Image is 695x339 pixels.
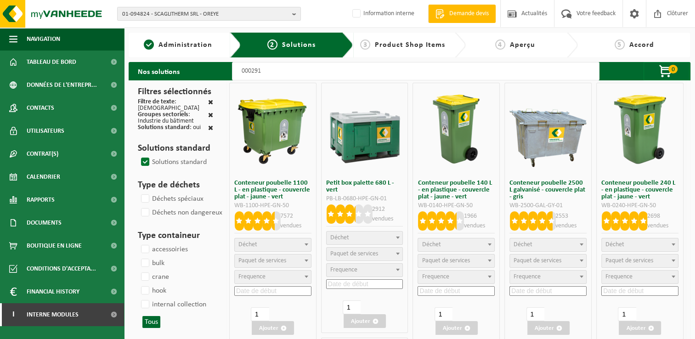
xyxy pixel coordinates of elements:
span: 5 [615,40,625,50]
input: 1 [251,307,269,321]
input: Date de début [601,286,678,296]
span: Calendrier [27,165,60,188]
button: Ajouter [435,321,478,335]
div: : oui [138,124,201,132]
input: 1 [526,307,544,321]
span: 2 [267,40,277,50]
label: crane [139,270,169,284]
span: Frequence [330,266,357,273]
p: 2553 vendues [555,211,587,231]
input: 1 [343,300,361,314]
button: Ajouter [619,321,661,335]
h3: Conteneur poubelle 2500 L galvanisé - couvercle plat - gris [509,180,587,200]
span: Déchet [422,241,441,248]
img: WB-0240-HPE-GN-50 [601,90,679,168]
span: Navigation [27,28,60,51]
span: 3 [360,40,370,50]
span: Demande devis [447,9,491,18]
span: Paquet de services [422,257,469,264]
div: : Industrie du bâtiment [138,112,208,124]
span: Rapports [27,188,55,211]
p: 2912 vendues [372,204,403,224]
span: Filtre de texte [138,98,175,105]
span: 4 [495,40,505,50]
img: PB-LB-0680-HPE-GN-01 [326,90,404,168]
div: WB-0140-HPE-GN-50 [418,203,495,209]
input: 1 [435,307,452,321]
button: 01-094824 - SCAGLITHERM SRL - OREYE [117,7,301,21]
img: WB-0140-HPE-GN-50 [417,90,495,168]
div: WB-2500-GAL-GY-01 [509,203,587,209]
span: Tableau de bord [27,51,76,73]
h3: Conteneur poubelle 1100 L - en plastique - couvercle plat - jaune - vert [234,180,311,200]
span: Frequence [238,273,266,280]
span: Frequence [514,273,541,280]
span: 01-094824 - SCAGLITHERM SRL - OREYE [122,7,288,21]
h3: Conteneur poubelle 140 L - en plastique - couvercle plat - jaune - vert [418,180,495,200]
a: Demande devis [428,5,496,23]
h3: Petit box palette 680 L - vert [326,180,403,193]
span: Déchet [605,241,624,248]
span: Interne modules [27,303,79,326]
button: 0 [644,62,689,80]
span: Paquet de services [605,257,653,264]
input: Date de début [418,286,495,296]
h3: Conteneur poubelle 240 L - en plastique - couvercle plat - jaune - vert [601,180,678,200]
span: Boutique en ligne [27,234,82,257]
div: WB-0240-HPE-GN-50 [601,203,678,209]
button: Ajouter [527,321,570,335]
span: 1 [144,40,154,50]
label: internal collection [139,298,206,311]
span: 0 [668,65,678,73]
span: Paquet de services [330,250,378,257]
div: WB-1100-HPE-GN-50 [234,203,311,209]
img: WB-1100-HPE-GN-50 [234,90,312,168]
p: 7572 vendues [280,211,311,231]
p: 2698 vendues [647,211,678,231]
span: Déchet [514,241,532,248]
label: Solutions standard [139,155,207,169]
span: Déchet [330,234,349,241]
a: 3Product Shop Items [358,40,447,51]
span: Utilisateurs [27,119,64,142]
div: : [DEMOGRAPHIC_DATA] [138,99,208,112]
span: I [9,303,17,326]
span: Frequence [605,273,633,280]
label: bulk [139,256,164,270]
a: 4Aperçu [470,40,560,51]
input: Date de début [509,286,587,296]
h3: Filtres sélectionnés [138,85,213,99]
button: Ajouter [344,314,386,328]
h3: Type containeur [138,229,213,243]
label: hook [139,284,166,298]
img: WB-2500-GAL-GY-01 [509,90,587,168]
span: Aperçu [510,41,535,49]
p: 1966 vendues [463,211,495,231]
a: 1Administration [133,40,223,51]
span: Financial History [27,280,79,303]
span: Contrat(s) [27,142,58,165]
h3: Type de déchets [138,178,213,192]
span: Données de l'entrepr... [27,73,97,96]
span: Documents [27,211,62,234]
input: 1 [618,307,636,321]
label: accessoiries [139,243,188,256]
span: Conditions d'accepta... [27,257,96,280]
input: Date de début [326,279,403,289]
span: Administration [158,41,212,49]
span: Frequence [422,273,449,280]
a: 2Solutions [248,40,335,51]
span: Solutions standard [138,124,190,131]
label: Déchets spéciaux [139,192,203,206]
span: Contacts [27,96,54,119]
a: 5Accord [582,40,686,51]
span: Product Shop Items [375,41,445,49]
input: Chercher [232,62,599,80]
span: Accord [629,41,654,49]
span: Paquet de services [514,257,561,264]
input: Date de début [234,286,311,296]
span: Solutions [282,41,316,49]
h2: Nos solutions [129,62,189,80]
span: Paquet de services [238,257,286,264]
span: Groupes sectoriels [138,111,188,118]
